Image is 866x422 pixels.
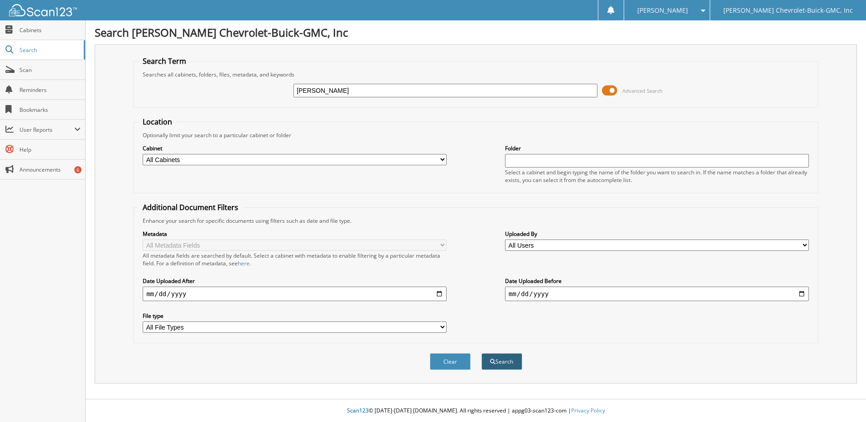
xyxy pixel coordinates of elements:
[138,202,243,212] legend: Additional Document Filters
[9,4,77,16] img: scan123-logo-white.svg
[19,106,81,114] span: Bookmarks
[19,66,81,74] span: Scan
[143,312,447,320] label: File type
[138,71,813,78] div: Searches all cabinets, folders, files, metadata, and keywords
[622,87,663,94] span: Advanced Search
[505,230,809,238] label: Uploaded By
[143,277,447,285] label: Date Uploaded After
[505,144,809,152] label: Folder
[481,353,522,370] button: Search
[95,25,857,40] h1: Search [PERSON_NAME] Chevrolet-Buick-GMC, Inc
[86,400,866,422] div: © [DATE]-[DATE] [DOMAIN_NAME]. All rights reserved | appg03-scan123-com |
[571,407,605,414] a: Privacy Policy
[74,166,82,173] div: 6
[505,287,809,301] input: end
[138,117,177,127] legend: Location
[19,126,74,134] span: User Reports
[143,252,447,267] div: All metadata fields are searched by default. Select a cabinet with metadata to enable filtering b...
[723,8,853,13] span: [PERSON_NAME] Chevrolet-Buick-GMC, Inc
[19,146,81,153] span: Help
[505,277,809,285] label: Date Uploaded Before
[143,230,447,238] label: Metadata
[347,407,369,414] span: Scan123
[430,353,471,370] button: Clear
[19,26,81,34] span: Cabinets
[821,379,866,422] iframe: Chat Widget
[138,131,813,139] div: Optionally limit your search to a particular cabinet or folder
[143,287,447,301] input: start
[138,217,813,225] div: Enhance your search for specific documents using filters such as date and file type.
[19,86,81,94] span: Reminders
[143,144,447,152] label: Cabinet
[238,259,250,267] a: here
[505,168,809,184] div: Select a cabinet and begin typing the name of the folder you want to search in. If the name match...
[19,46,79,54] span: Search
[138,56,191,66] legend: Search Term
[637,8,688,13] span: [PERSON_NAME]
[19,166,81,173] span: Announcements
